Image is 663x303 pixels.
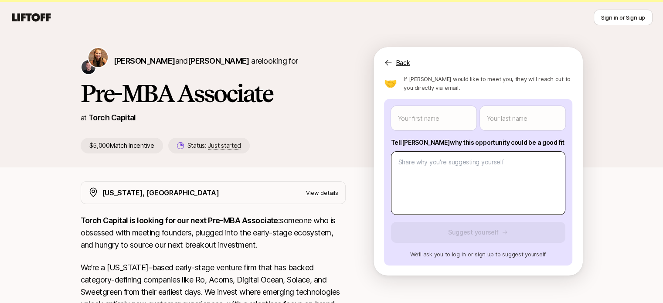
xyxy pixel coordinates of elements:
[594,10,653,25] button: Sign in or Sign up
[102,187,219,198] p: [US_STATE], [GEOGRAPHIC_DATA]
[175,56,249,65] span: and
[81,216,280,225] strong: Torch Capital is looking for our next Pre-MBA Associate:
[81,80,346,106] h1: Pre-MBA Associate
[81,112,87,123] p: at
[114,55,298,67] p: are looking for
[208,142,241,150] span: Just started
[391,137,565,148] p: Tell [PERSON_NAME] why this opportunity could be a good fit
[384,78,397,89] p: 🤝
[187,140,241,151] p: Status:
[391,250,565,259] p: We’ll ask you to log in or sign up to suggest yourself
[82,60,95,74] img: Christopher Harper
[188,56,249,65] span: [PERSON_NAME]
[114,56,175,65] span: [PERSON_NAME]
[88,113,136,122] a: Torch Capital
[306,188,338,197] p: View details
[81,138,163,153] p: $5,000 Match Incentive
[88,48,108,67] img: Katie Reiner
[396,58,410,68] p: Back
[81,214,346,251] p: someone who is obsessed with meeting founders, plugged into the early-stage ecosystem, and hungry...
[404,75,572,92] p: If [PERSON_NAME] would like to meet you, they will reach out to you directly via email.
